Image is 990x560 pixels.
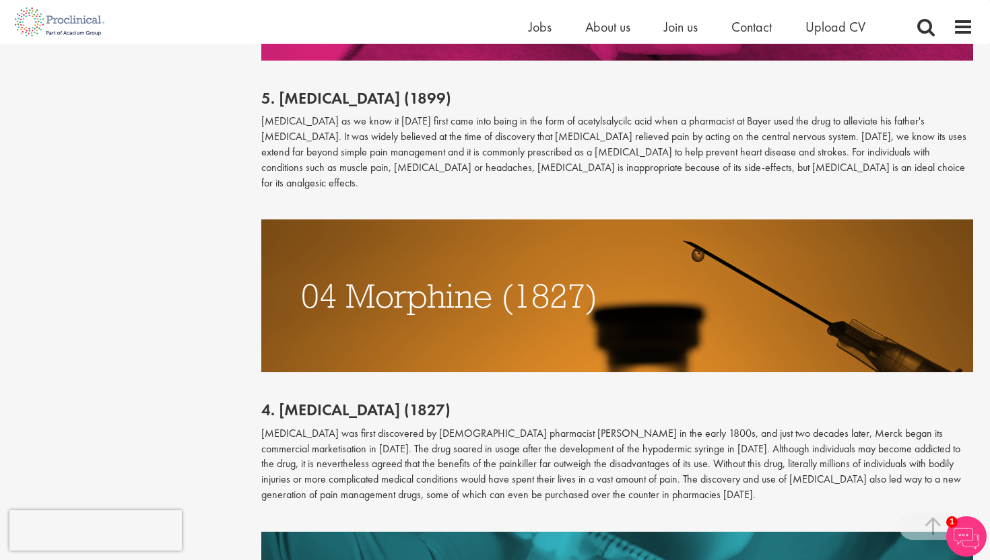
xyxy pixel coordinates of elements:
img: MORPHINE (1827) [261,219,974,372]
h2: 5. [MEDICAL_DATA] (1899) [261,90,974,107]
p: [MEDICAL_DATA] was first discovered by [DEMOGRAPHIC_DATA] pharmacist [PERSON_NAME] in the early 1... [261,426,974,503]
span: 1 [946,516,958,528]
iframe: reCAPTCHA [9,510,182,551]
p: [MEDICAL_DATA] as we know it [DATE] first came into being in the form of acetylsalycilc acid when... [261,114,974,190]
a: Contact [731,18,772,36]
a: About us [585,18,630,36]
a: Upload CV [805,18,865,36]
h2: 4. [MEDICAL_DATA] (1827) [261,401,974,419]
a: Jobs [529,18,552,36]
a: Join us [664,18,698,36]
img: Chatbot [946,516,987,557]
